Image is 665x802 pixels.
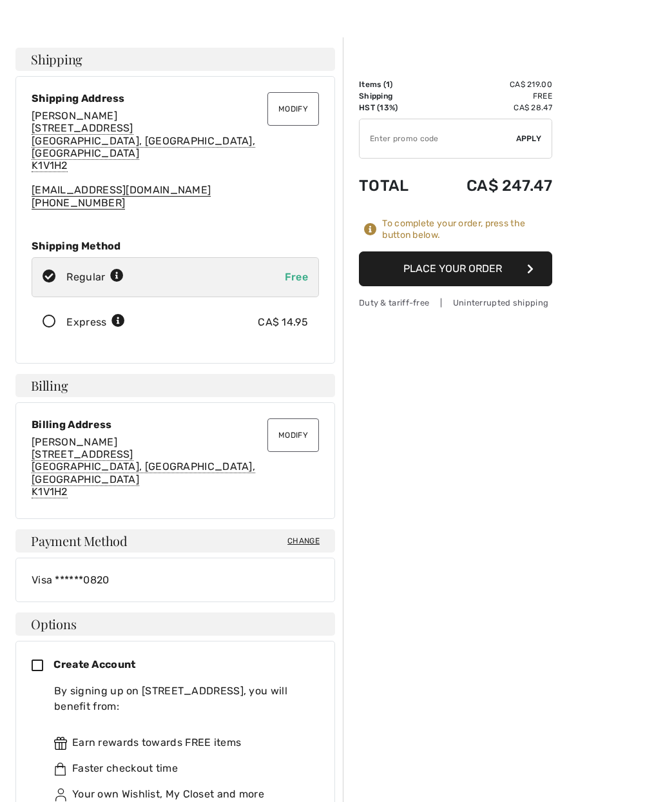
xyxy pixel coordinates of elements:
td: Total [359,164,430,208]
td: CA$ 28.47 [430,102,552,113]
span: Billing [31,379,68,392]
td: HST (13%) [359,102,430,113]
div: Shipping Method [32,240,319,252]
span: 1 [386,80,390,89]
span: Payment Method [31,534,128,547]
input: Promo code [360,119,516,158]
div: Regular [66,269,124,285]
h4: Options [15,612,335,636]
div: To complete your order, press the button below. [382,218,552,241]
span: Change [287,535,320,547]
span: [PERSON_NAME] [32,110,117,122]
div: By signing up on [STREET_ADDRESS], you will benefit from: [54,683,309,714]
div: Billing Address [32,418,319,431]
div: Shipping Address [32,92,319,104]
span: [PERSON_NAME] [32,436,117,448]
div: Your own Wishlist, My Closet and more [54,787,309,802]
img: ownWishlist.svg [54,788,67,801]
div: Earn rewards towards FREE items [54,735,309,750]
img: faster.svg [54,763,67,776]
span: Shipping [31,53,82,66]
div: Duty & tariff-free | Uninterrupted shipping [359,297,552,309]
span: Apply [516,133,542,144]
td: CA$ 247.47 [430,164,552,208]
span: Free [285,271,308,283]
div: CA$ 14.95 [258,315,308,330]
button: Modify [267,92,319,126]
button: Modify [267,418,319,452]
td: Free [430,90,552,102]
div: Faster checkout time [54,761,309,776]
div: Express [66,315,125,330]
img: rewards.svg [54,737,67,750]
td: Shipping [359,90,430,102]
td: Items ( ) [359,79,430,90]
span: Create Account [53,658,135,670]
button: Place Your Order [359,251,552,286]
td: CA$ 219.00 [430,79,552,90]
